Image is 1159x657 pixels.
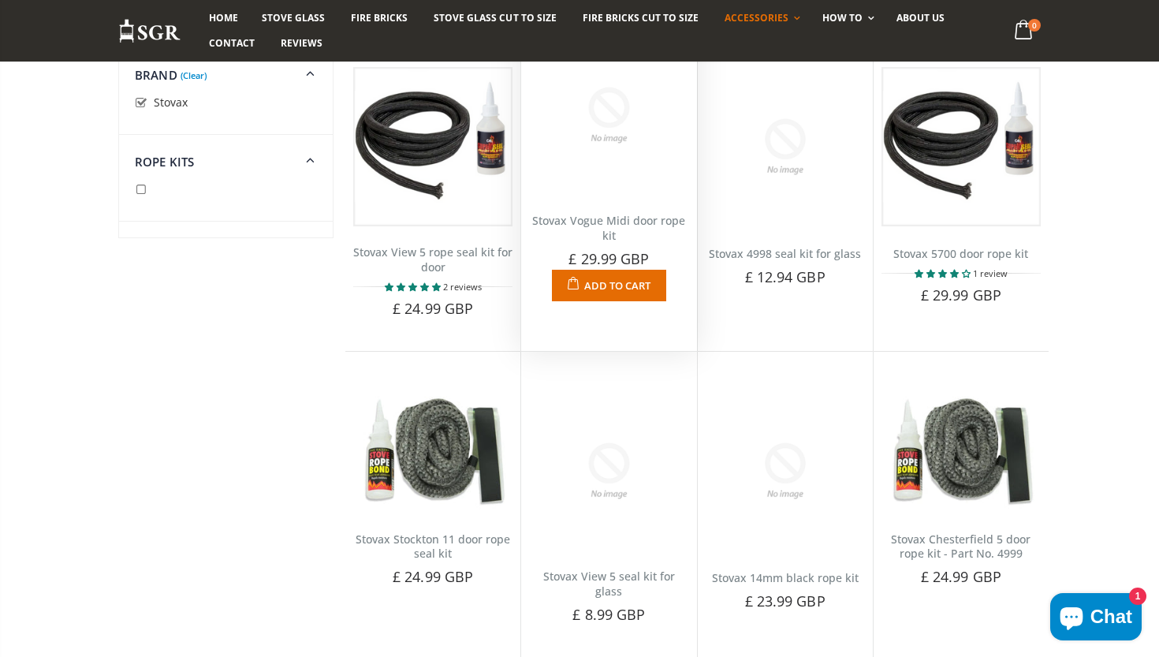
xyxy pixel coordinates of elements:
[118,18,181,44] img: Stove Glass Replacement
[915,267,973,279] span: 4.00 stars
[339,6,419,31] a: Fire Bricks
[1008,16,1041,47] a: 0
[385,281,443,293] span: 5.00 stars
[353,67,512,226] img: Stovax View 5 door rope kit
[745,592,825,610] span: £ 23.99 GBP
[181,73,207,77] a: (Clear)
[891,532,1030,562] a: Stovax Chesterfield 5 door rope kit - Part No. 4999
[709,246,861,261] a: Stovax 4998 seal kit for glass
[269,31,334,56] a: Reviews
[422,6,568,31] a: Stove Glass Cut To Size
[197,6,250,31] a: Home
[896,11,945,24] span: About us
[281,36,322,50] span: Reviews
[532,213,685,243] a: Stovax Vogue Midi door rope kit
[443,281,482,293] span: 2 reviews
[1045,593,1146,644] inbox-online-store-chat: Shopify online store chat
[543,569,675,599] a: Stovax View 5 seal kit for glass
[209,11,238,24] span: Home
[250,6,337,31] a: Stove Glass
[745,267,825,286] span: £ 12.94 GBP
[393,567,473,586] span: £ 24.99 GBP
[713,6,808,31] a: Accessories
[351,11,408,24] span: Fire Bricks
[583,11,699,24] span: Fire Bricks Cut To Size
[154,95,188,110] span: Stovax
[572,605,645,624] span: £ 8.99 GBP
[393,299,473,318] span: £ 24.99 GBP
[262,11,325,24] span: Stove Glass
[135,67,177,83] span: Brand
[197,31,266,56] a: Contact
[135,154,194,170] span: Rope Kits
[885,6,956,31] a: About us
[1028,19,1041,32] span: 0
[725,11,788,24] span: Accessories
[353,245,512,274] a: Stovax View 5 rope seal kit for door
[973,267,1008,279] span: 1 review
[356,532,510,562] a: Stovax Stockton 11 door rope seal kit
[893,246,1028,261] a: Stovax 5700 door rope kit
[209,36,255,50] span: Contact
[353,391,512,513] img: Stovax Stockton 11 door rope seal kit
[881,67,1041,226] img: Stovax 5700 door rope kit
[552,270,666,301] button: Add to Cart
[921,286,1001,304] span: £ 29.99 GBP
[568,249,649,268] span: £ 29.99 GBP
[584,278,650,293] span: Add to Cart
[811,6,882,31] a: How To
[822,11,863,24] span: How To
[571,6,710,31] a: Fire Bricks Cut To Size
[921,567,1001,586] span: £ 24.99 GBP
[434,11,556,24] span: Stove Glass Cut To Size
[881,391,1041,513] img: Stovax Brunel 1A door rope kit
[712,570,859,585] a: Stovax 14mm black rope kit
